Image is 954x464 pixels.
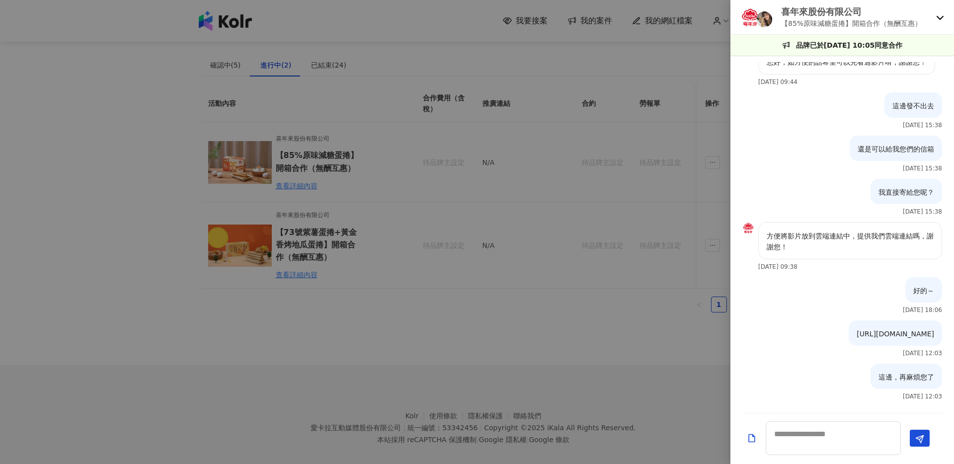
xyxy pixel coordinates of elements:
p: 喜年來股份有限公司 [781,5,922,18]
button: Add a file [747,430,757,447]
p: [DATE] 12:03 [903,393,942,400]
p: [DATE] 12:03 [903,350,942,357]
p: 這邊，再麻煩您了 [878,372,934,383]
p: [DATE] 15:38 [903,165,942,172]
p: 這邊發不出去 [892,100,934,111]
img: KOL Avatar [740,7,760,27]
p: 品牌已於[DATE] 10:05同意合作 [796,40,903,51]
p: [DATE] 15:38 [903,208,942,215]
p: [URL][DOMAIN_NAME] [857,328,934,339]
p: 方便將影片放到雲端連結中，提供我們雲端連結嗎，謝謝您！ [767,231,934,252]
p: 還是可以給我您們的信箱 [858,144,934,155]
p: [DATE] 09:38 [758,263,797,270]
img: KOL Avatar [756,11,772,27]
p: [DATE] 15:38 [903,122,942,129]
p: [DATE] 18:06 [903,307,942,313]
p: 【85%原味減糖蛋捲】開箱合作（無酬互惠） [781,18,922,29]
p: [DATE] 09:44 [758,78,797,85]
p: 您好，如方便的話希望可以先看過影片唷，謝謝您！ [767,57,927,68]
button: Send [910,430,930,447]
p: 好的～ [913,285,934,296]
p: 我直接寄給您呢？ [878,187,934,198]
img: KOL Avatar [742,222,754,234]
